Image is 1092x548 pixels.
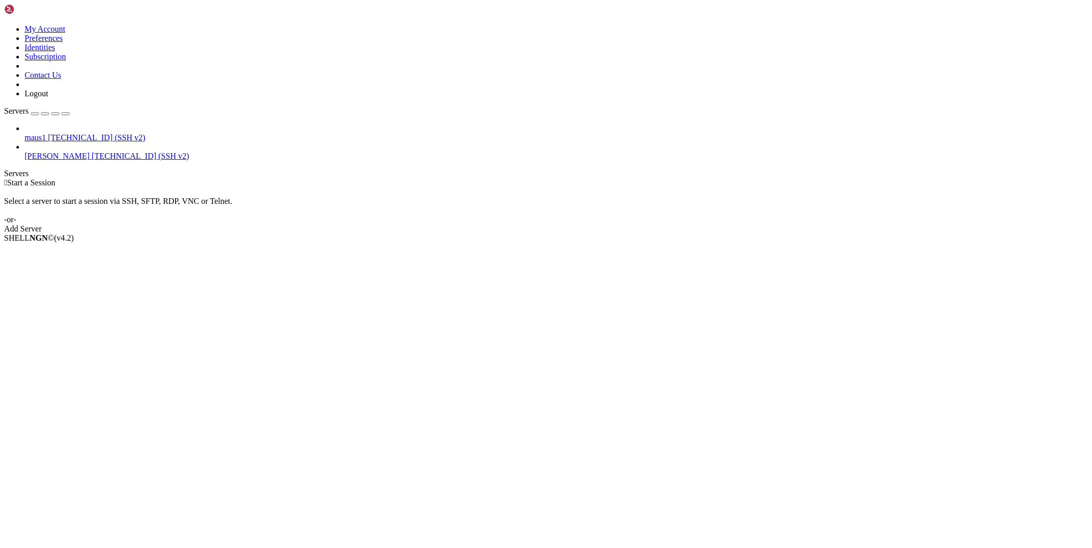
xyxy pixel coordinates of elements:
[25,124,1088,142] li: maus1 [TECHNICAL_ID] (SSH v2)
[4,4,63,14] img: Shellngn
[4,107,29,115] span: Servers
[25,133,1088,142] a: maus1 [TECHNICAL_ID] (SSH v2)
[25,34,63,43] a: Preferences
[25,25,66,33] a: My Account
[25,71,61,79] a: Contact Us
[4,107,70,115] a: Servers
[92,152,189,160] span: [TECHNICAL_ID] (SSH v2)
[4,178,7,187] span: 
[25,152,1088,161] a: [PERSON_NAME] [TECHNICAL_ID] (SSH v2)
[4,234,74,242] span: SHELL ©
[30,234,48,242] b: NGN
[25,52,66,61] a: Subscription
[54,234,74,242] span: 4.2.0
[4,187,1088,224] div: Select a server to start a session via SSH, SFTP, RDP, VNC or Telnet. -or-
[25,43,55,52] a: Identities
[25,133,46,142] span: maus1
[7,178,55,187] span: Start a Session
[25,142,1088,161] li: [PERSON_NAME] [TECHNICAL_ID] (SSH v2)
[25,152,90,160] span: [PERSON_NAME]
[48,133,145,142] span: [TECHNICAL_ID] (SSH v2)
[4,224,1088,234] div: Add Server
[25,89,48,98] a: Logout
[4,169,1088,178] div: Servers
